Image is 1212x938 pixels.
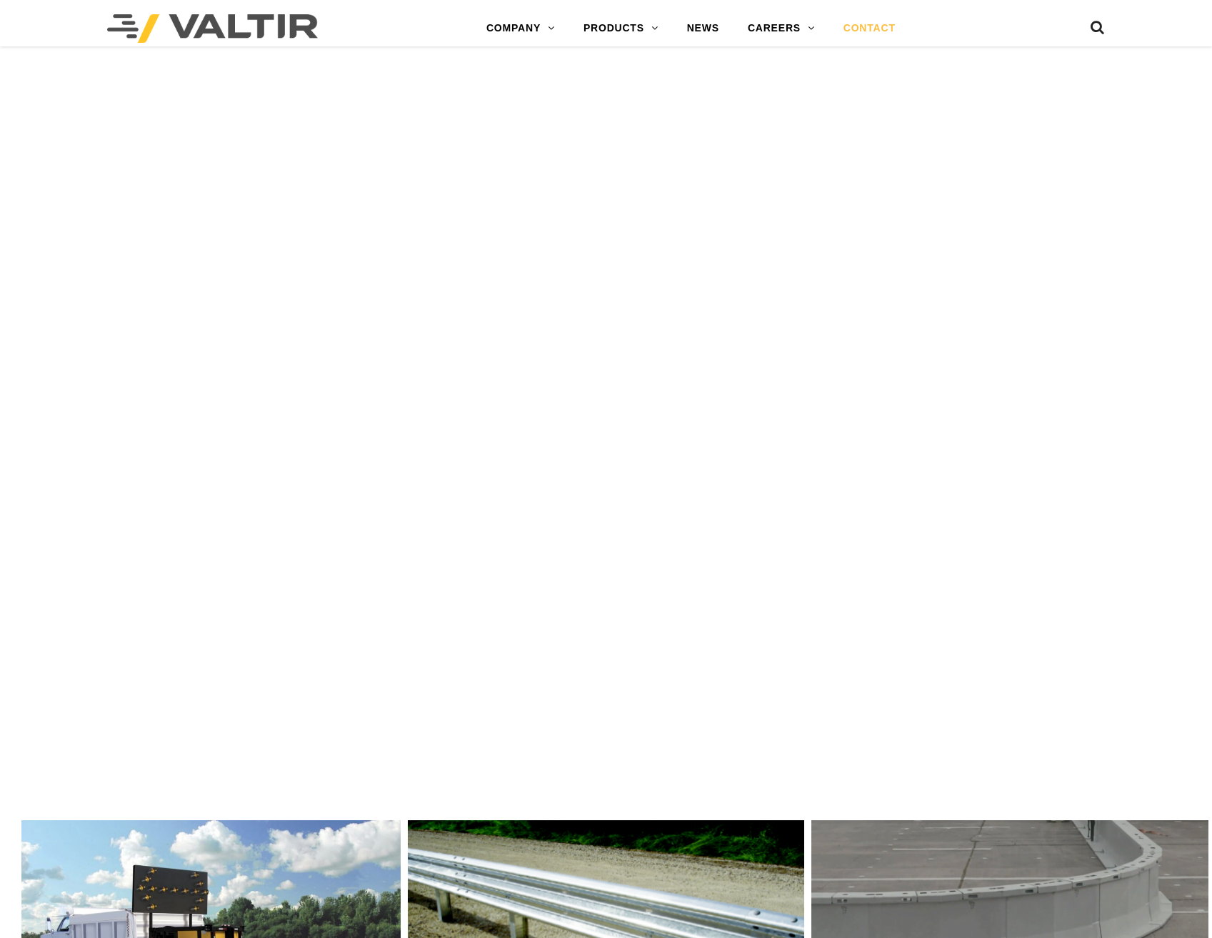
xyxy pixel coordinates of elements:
[569,14,673,43] a: PRODUCTS
[673,14,733,43] a: NEWS
[733,14,829,43] a: CAREERS
[107,14,318,43] img: Valtir
[472,14,569,43] a: COMPANY
[829,14,910,43] a: CONTACT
